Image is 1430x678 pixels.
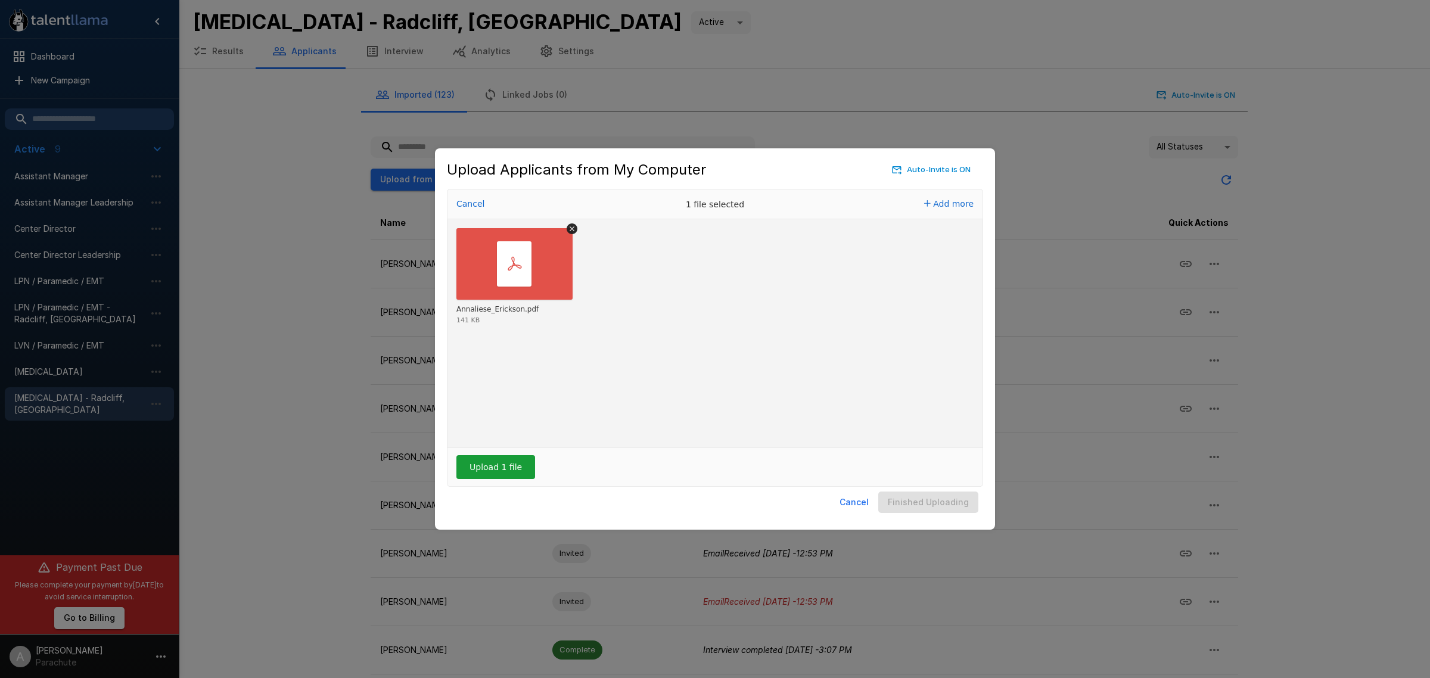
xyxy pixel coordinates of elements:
span: Add more [933,199,974,209]
div: Uppy Dashboard [447,189,983,487]
button: Upload 1 file [456,455,535,479]
button: Auto-Invite is ON [890,160,974,179]
div: Annaliese_Erickson.pdf [456,305,539,315]
h5: Upload Applicants from My Computer [447,160,706,179]
button: Add more files [919,195,978,212]
div: 1 file selected [626,189,804,219]
button: Cancel [453,195,488,212]
div: 141 KB [456,317,480,324]
button: Remove file [567,223,577,234]
button: Cancel [835,492,873,514]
